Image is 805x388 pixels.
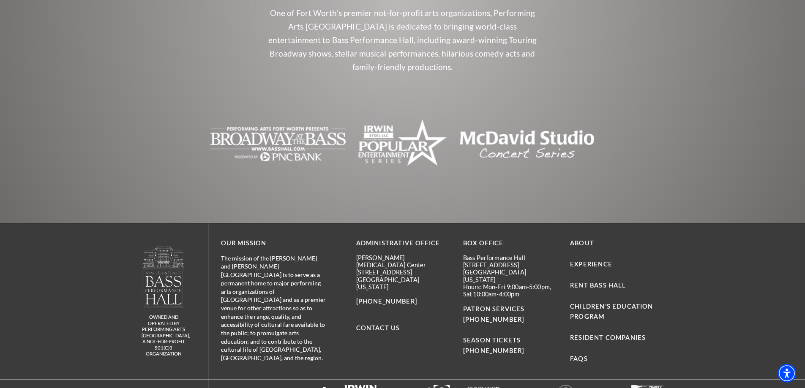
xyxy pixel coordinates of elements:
[463,261,557,269] p: [STREET_ADDRESS]
[358,116,447,172] img: The image is completely blank with no visible content.
[459,119,595,170] img: Text logo for "McDavid Studio Concert Series" in a clean, modern font.
[463,254,557,261] p: Bass Performance Hall
[142,314,186,357] p: owned and operated by Performing Arts [GEOGRAPHIC_DATA], A NOT-FOR-PROFIT 501(C)3 ORGANIZATION
[356,254,450,269] p: [PERSON_NAME][MEDICAL_DATA] Center
[463,325,557,356] p: SEASON TICKETS [PHONE_NUMBER]
[459,138,595,148] a: Text logo for "McDavid Studio Concert Series" in a clean, modern font. - open in a new tab
[463,269,557,283] p: [GEOGRAPHIC_DATA][US_STATE]
[570,355,588,362] a: FAQs
[265,6,540,74] p: One of Fort Worth’s premier not-for-profit arts organizations, Performing Arts [GEOGRAPHIC_DATA] ...
[356,324,400,331] a: Contact Us
[570,260,612,268] a: Experience
[570,282,626,289] a: Rent Bass Hall
[570,303,653,320] a: Children's Education Program
[210,119,346,170] img: The image is blank or empty.
[570,239,594,247] a: About
[356,238,450,249] p: Administrative Office
[356,276,450,291] p: [GEOGRAPHIC_DATA][US_STATE]
[570,334,646,341] a: Resident Companies
[358,138,447,148] a: The image is completely blank with no visible content. - open in a new tab
[221,254,327,362] p: The mission of the [PERSON_NAME] and [PERSON_NAME][GEOGRAPHIC_DATA] is to serve as a permanent ho...
[778,364,796,383] div: Accessibility Menu
[356,296,450,307] p: [PHONE_NUMBER]
[221,238,327,249] p: OUR MISSION
[463,283,557,298] p: Hours: Mon-Fri 9:00am-5:00pm, Sat 10:00am-4:00pm
[142,245,185,307] img: owned and operated by Performing Arts Fort Worth, A NOT-FOR-PROFIT 501(C)3 ORGANIZATION
[210,138,346,148] a: The image is blank or empty. - open in a new tab
[356,269,450,276] p: [STREET_ADDRESS]
[463,304,557,325] p: PATRON SERVICES [PHONE_NUMBER]
[463,238,557,249] p: BOX OFFICE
